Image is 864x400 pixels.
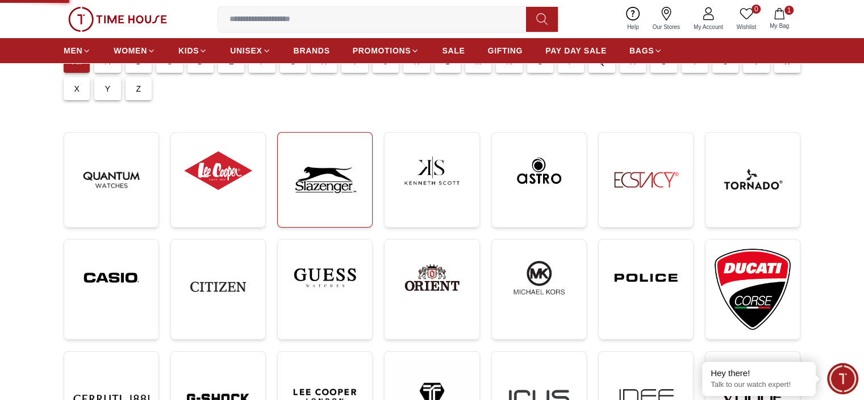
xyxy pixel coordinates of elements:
span: 1 [784,6,794,15]
span: UNISEX [230,45,262,56]
p: Talk to our watch expert! [711,380,807,390]
img: ... [608,249,684,307]
span: BAGS [629,45,654,56]
a: BRANDS [294,40,330,61]
span: KIDS [178,45,199,56]
button: 1My Bag [763,6,796,32]
a: BAGS [629,40,662,61]
span: SALE [442,45,465,56]
a: PROMOTIONS [353,40,420,61]
span: Wishlist [732,23,761,31]
img: ... [715,142,791,218]
span: Help [623,23,644,31]
img: ... [73,249,149,307]
img: ... [180,142,256,200]
div: Hey there! [711,368,807,379]
span: GIFTING [487,45,523,56]
img: ... [501,249,577,307]
p: Z [136,83,141,94]
span: PROMOTIONS [353,45,411,56]
a: MEN [64,40,91,61]
a: SALE [442,40,465,61]
a: Our Stores [646,5,687,34]
img: ... [394,142,470,200]
a: 0Wishlist [730,5,763,34]
img: ... [68,7,167,32]
img: ... [394,249,470,307]
span: PAY DAY SALE [545,45,607,56]
img: ... [180,249,256,325]
a: UNISEX [230,40,270,61]
img: ... [715,249,791,330]
p: X [74,83,80,94]
span: 0 [752,5,761,14]
a: PAY DAY SALE [545,40,607,61]
a: GIFTING [487,40,523,61]
p: Y [105,83,111,94]
img: ... [287,142,363,218]
div: Chat Widget [827,363,858,394]
span: My Account [689,23,728,31]
a: WOMEN [114,40,156,61]
img: ... [608,142,684,218]
span: BRANDS [294,45,330,56]
a: KIDS [178,40,207,61]
span: My Bag [765,22,794,30]
span: Our Stores [648,23,684,31]
img: ... [73,142,149,218]
span: WOMEN [114,45,147,56]
span: MEN [64,45,82,56]
img: ... [501,142,577,200]
a: Help [620,5,646,34]
img: ... [287,249,363,307]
